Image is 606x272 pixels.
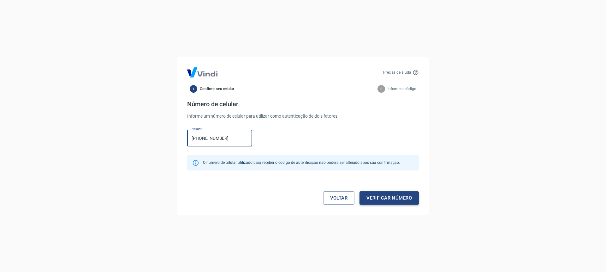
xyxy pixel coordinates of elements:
button: Verificar número [359,191,419,205]
label: Celular [192,127,202,132]
span: Confirme seu celular [200,86,234,92]
h4: Número de celular [187,100,419,108]
div: O número de celular utilizado para receber o código de autenticação não poderá ser alterado após ... [203,157,400,169]
text: 2 [380,87,382,91]
img: Logo Vind [187,67,217,77]
text: 1 [193,87,194,91]
p: Precisa de ajuda [383,70,411,75]
span: Informe o código [388,86,416,92]
a: Voltar [323,191,355,205]
p: Informe um número de celular para utilizar como autenticação de dois fatores. [187,113,419,120]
